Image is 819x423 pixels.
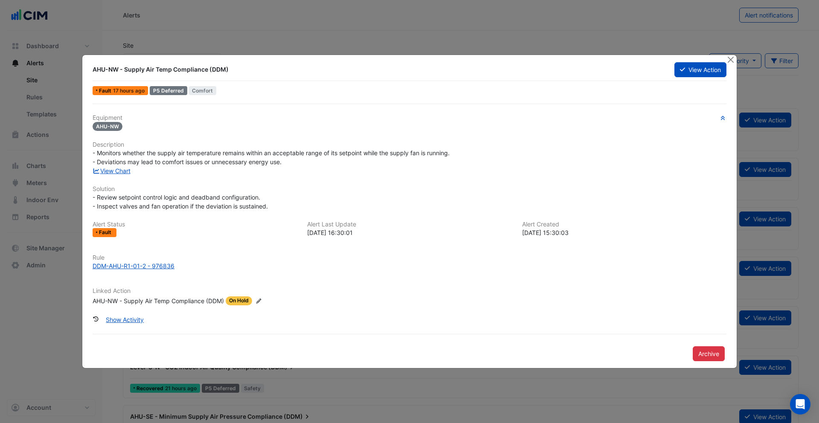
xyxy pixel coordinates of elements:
[189,86,217,95] span: Comfort
[693,346,725,361] button: Archive
[93,261,726,270] a: DDM-AHU-R1-01-2 - 976836
[113,87,145,94] span: Wed 13-Aug-2025 16:30 AEST
[226,296,252,305] span: On Hold
[99,88,113,93] span: Fault
[100,312,149,327] button: Show Activity
[93,296,224,305] div: AHU-NW - Supply Air Temp Compliance (DDM)
[726,55,735,64] button: Close
[93,149,451,165] span: - Monitors whether the supply air temperature remains within an acceptable range of its setpoint ...
[674,62,726,77] button: View Action
[307,228,511,237] div: [DATE] 16:30:01
[522,228,726,237] div: [DATE] 15:30:03
[99,230,113,235] span: Fault
[93,254,726,261] h6: Rule
[307,221,511,228] h6: Alert Last Update
[93,185,726,193] h6: Solution
[150,86,187,95] div: P5 Deferred
[256,298,262,304] fa-icon: Edit Linked Action
[93,221,297,228] h6: Alert Status
[93,167,131,174] a: View Chart
[93,287,726,295] h6: Linked Action
[93,141,726,148] h6: Description
[790,394,810,414] div: Open Intercom Messenger
[93,122,122,131] span: AHU-NW
[93,65,664,74] div: AHU-NW - Supply Air Temp Compliance (DDM)
[93,194,268,210] span: - Review setpoint control logic and deadband configuration. - Inspect valves and fan operation if...
[522,221,726,228] h6: Alert Created
[93,114,726,122] h6: Equipment
[93,261,174,270] div: DDM-AHU-R1-01-2 - 976836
